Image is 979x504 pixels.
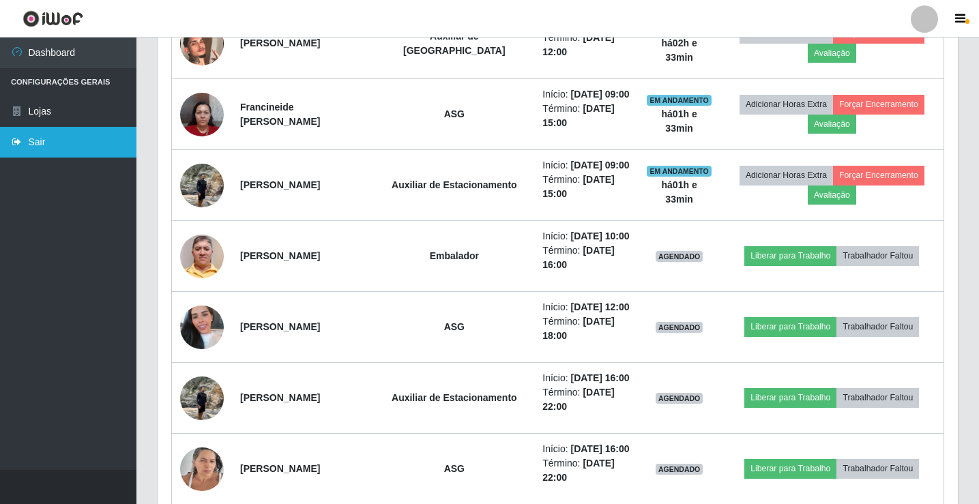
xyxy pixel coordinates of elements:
[240,463,320,474] strong: [PERSON_NAME]
[833,166,924,185] button: Forçar Encerramento
[403,31,506,56] strong: Auxiliar de [GEOGRAPHIC_DATA]
[240,250,320,261] strong: [PERSON_NAME]
[240,321,320,332] strong: [PERSON_NAME]
[740,166,833,185] button: Adicionar Horas Extra
[180,288,224,366] img: 1750447582660.jpeg
[662,108,697,134] strong: há 01 h e 33 min
[656,251,703,262] span: AGENDADO
[833,95,924,114] button: Forçar Encerramento
[240,102,320,127] strong: Francineide [PERSON_NAME]
[542,456,630,485] li: Término:
[444,463,465,474] strong: ASG
[180,85,224,143] img: 1735852864597.jpeg
[542,102,630,130] li: Término:
[808,186,856,205] button: Avaliação
[542,31,630,59] li: Término:
[836,317,919,336] button: Trabalhador Faltou
[542,442,630,456] li: Início:
[744,317,836,336] button: Liberar para Trabalho
[392,392,517,403] strong: Auxiliar de Estacionamento
[656,464,703,475] span: AGENDADO
[740,95,833,114] button: Adicionar Horas Extra
[647,166,712,177] span: EM ANDAMENTO
[836,246,919,265] button: Trabalhador Faltou
[571,89,630,100] time: [DATE] 09:00
[180,369,224,427] img: 1700098236719.jpeg
[240,38,320,48] strong: [PERSON_NAME]
[542,314,630,343] li: Término:
[542,243,630,272] li: Término:
[180,156,224,214] img: 1700098236719.jpeg
[542,385,630,414] li: Término:
[744,246,836,265] button: Liberar para Trabalho
[542,87,630,102] li: Início:
[430,250,479,261] strong: Embalador
[542,371,630,385] li: Início:
[240,179,320,190] strong: [PERSON_NAME]
[542,229,630,243] li: Início:
[542,158,630,173] li: Início:
[647,95,712,106] span: EM ANDAMENTO
[392,179,517,190] strong: Auxiliar de Estacionamento
[180,5,224,83] img: 1726002463138.jpeg
[571,231,630,241] time: [DATE] 10:00
[23,10,83,27] img: CoreUI Logo
[744,388,836,407] button: Liberar para Trabalho
[662,179,697,205] strong: há 01 h e 33 min
[662,38,697,63] strong: há 02 h e 33 min
[240,392,320,403] strong: [PERSON_NAME]
[571,160,630,171] time: [DATE] 09:00
[571,372,630,383] time: [DATE] 16:00
[444,321,465,332] strong: ASG
[744,459,836,478] button: Liberar para Trabalho
[808,44,856,63] button: Avaliação
[571,443,630,454] time: [DATE] 16:00
[180,218,224,295] img: 1687914027317.jpeg
[444,108,465,119] strong: ASG
[836,459,919,478] button: Trabalhador Faltou
[656,322,703,333] span: AGENDADO
[571,301,630,312] time: [DATE] 12:00
[656,393,703,404] span: AGENDADO
[542,173,630,201] li: Término:
[836,388,919,407] button: Trabalhador Faltou
[808,115,856,134] button: Avaliação
[180,440,224,498] img: 1741963068390.jpeg
[542,300,630,314] li: Início:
